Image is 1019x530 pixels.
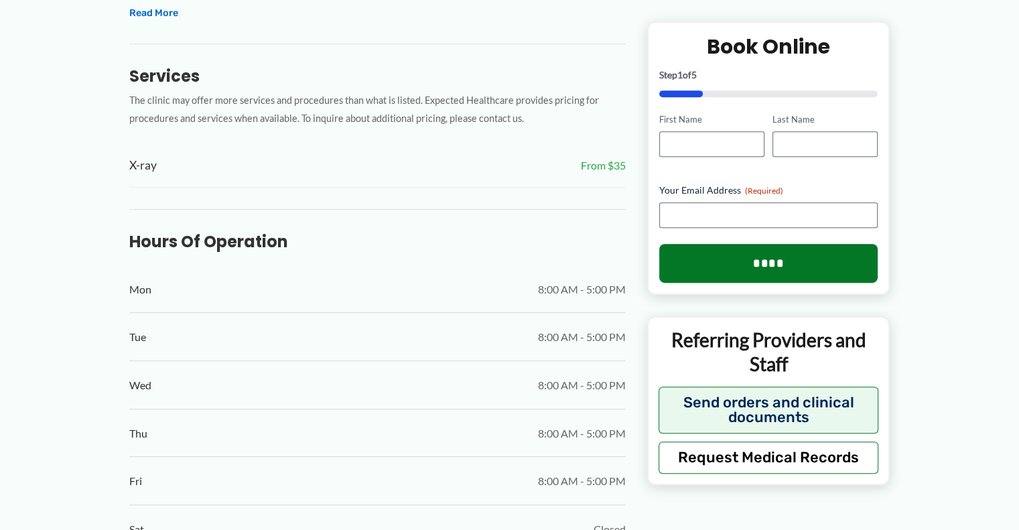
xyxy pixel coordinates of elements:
[659,386,879,433] button: Send orders and clinical documents
[677,69,683,80] span: 1
[659,113,764,126] label: First Name
[538,423,626,444] span: 8:00 AM - 5:00 PM
[129,471,142,491] span: Fri
[659,34,878,60] h2: Book Online
[538,327,626,347] span: 8:00 AM - 5:00 PM
[129,327,146,347] span: Tue
[691,69,697,80] span: 5
[538,375,626,395] span: 8:00 AM - 5:00 PM
[772,113,878,126] label: Last Name
[538,471,626,491] span: 8:00 AM - 5:00 PM
[581,155,626,176] span: From $35
[129,231,626,252] h3: Hours of Operation
[129,423,147,444] span: Thu
[659,328,879,377] p: Referring Providers and Staff
[745,186,783,196] span: (Required)
[129,92,626,128] p: The clinic may offer more services and procedures than what is listed. Expected Healthcare provid...
[538,279,626,300] span: 8:00 AM - 5:00 PM
[659,184,878,197] label: Your Email Address
[129,279,151,300] span: Mon
[129,5,178,21] button: Read More
[659,441,879,473] button: Request Medical Records
[129,66,626,86] h3: Services
[659,70,878,80] p: Step of
[129,375,151,395] span: Wed
[129,155,157,177] span: X-ray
